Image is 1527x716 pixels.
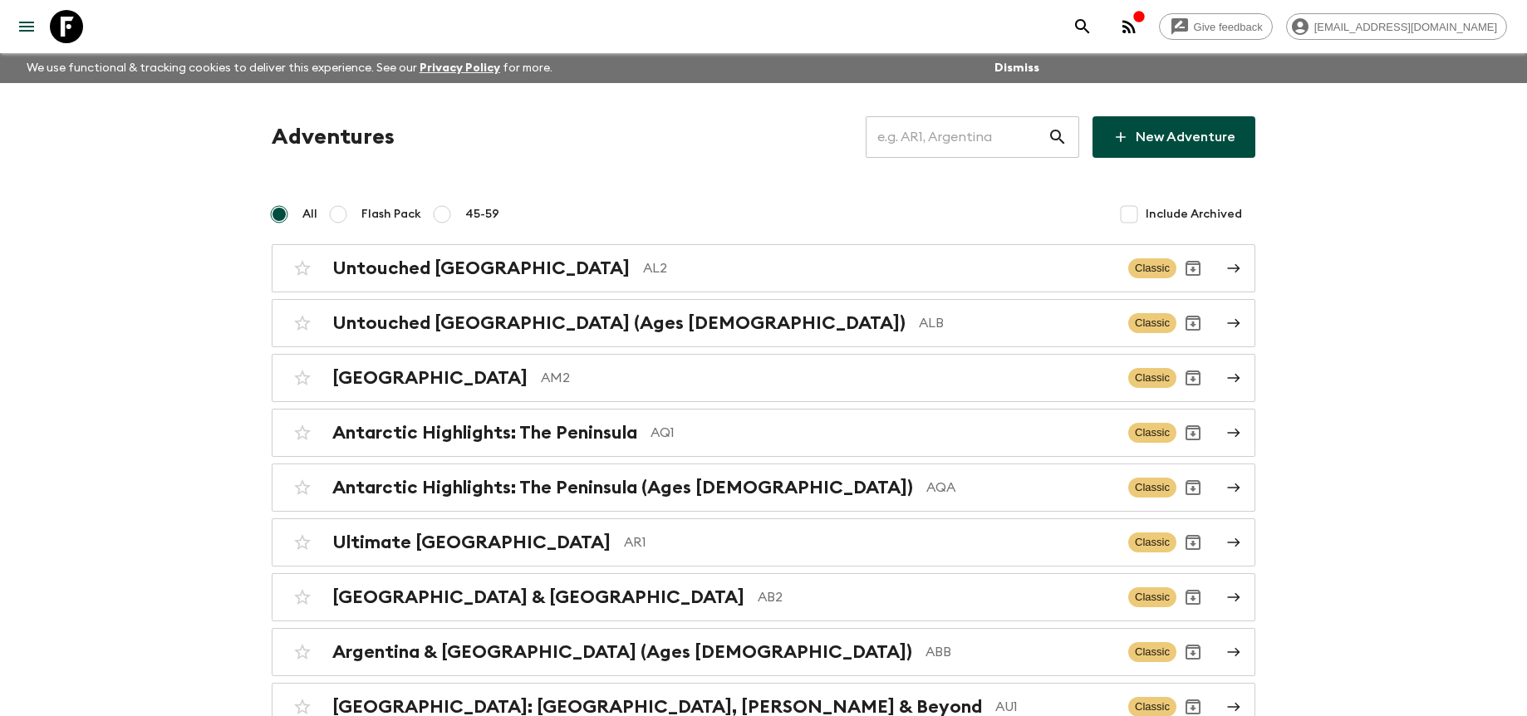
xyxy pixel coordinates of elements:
a: New Adventure [1092,116,1255,158]
h2: [GEOGRAPHIC_DATA] [332,367,528,389]
p: AR1 [624,532,1115,552]
span: Classic [1128,423,1176,443]
span: Classic [1128,258,1176,278]
button: Archive [1176,526,1210,559]
span: Classic [1128,587,1176,607]
p: AB2 [758,587,1115,607]
p: We use functional & tracking cookies to deliver this experience. See our for more. [20,53,559,83]
a: [GEOGRAPHIC_DATA]AM2ClassicArchive [272,354,1255,402]
button: Archive [1176,416,1210,449]
span: Give feedback [1185,21,1272,33]
button: Archive [1176,307,1210,340]
button: Archive [1176,471,1210,504]
p: AL2 [643,258,1115,278]
a: Give feedback [1159,13,1273,40]
a: Antarctic Highlights: The PeninsulaAQ1ClassicArchive [272,409,1255,457]
button: Dismiss [990,56,1043,80]
h1: Adventures [272,120,395,154]
a: Ultimate [GEOGRAPHIC_DATA]AR1ClassicArchive [272,518,1255,566]
h2: Argentina & [GEOGRAPHIC_DATA] (Ages [DEMOGRAPHIC_DATA]) [332,641,912,663]
span: 45-59 [465,206,499,223]
a: Argentina & [GEOGRAPHIC_DATA] (Ages [DEMOGRAPHIC_DATA])ABBClassicArchive [272,628,1255,676]
div: [EMAIL_ADDRESS][DOMAIN_NAME] [1286,13,1507,40]
h2: Ultimate [GEOGRAPHIC_DATA] [332,532,611,553]
h2: Untouched [GEOGRAPHIC_DATA] [332,257,630,279]
input: e.g. AR1, Argentina [866,114,1048,160]
button: search adventures [1066,10,1099,43]
span: Include Archived [1146,206,1242,223]
p: AM2 [541,368,1115,388]
span: Classic [1128,368,1176,388]
a: [GEOGRAPHIC_DATA] & [GEOGRAPHIC_DATA]AB2ClassicArchive [272,573,1255,621]
a: Untouched [GEOGRAPHIC_DATA]AL2ClassicArchive [272,244,1255,292]
button: Archive [1176,361,1210,395]
h2: Untouched [GEOGRAPHIC_DATA] (Ages [DEMOGRAPHIC_DATA]) [332,312,906,334]
h2: [GEOGRAPHIC_DATA] & [GEOGRAPHIC_DATA] [332,586,744,608]
p: ALB [919,313,1115,333]
h2: Antarctic Highlights: The Peninsula [332,422,637,444]
p: AQ1 [651,423,1115,443]
a: Privacy Policy [420,62,500,74]
button: Archive [1176,635,1210,669]
button: Archive [1176,252,1210,285]
a: Antarctic Highlights: The Peninsula (Ages [DEMOGRAPHIC_DATA])AQAClassicArchive [272,463,1255,512]
p: AQA [926,478,1115,498]
span: Classic [1128,313,1176,333]
h2: Antarctic Highlights: The Peninsula (Ages [DEMOGRAPHIC_DATA]) [332,477,913,498]
span: [EMAIL_ADDRESS][DOMAIN_NAME] [1305,21,1506,33]
span: Classic [1128,642,1176,662]
button: menu [10,10,43,43]
span: Classic [1128,478,1176,498]
span: All [302,206,317,223]
button: Archive [1176,581,1210,614]
a: Untouched [GEOGRAPHIC_DATA] (Ages [DEMOGRAPHIC_DATA])ALBClassicArchive [272,299,1255,347]
span: Classic [1128,532,1176,552]
p: ABB [926,642,1115,662]
span: Flash Pack [361,206,421,223]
